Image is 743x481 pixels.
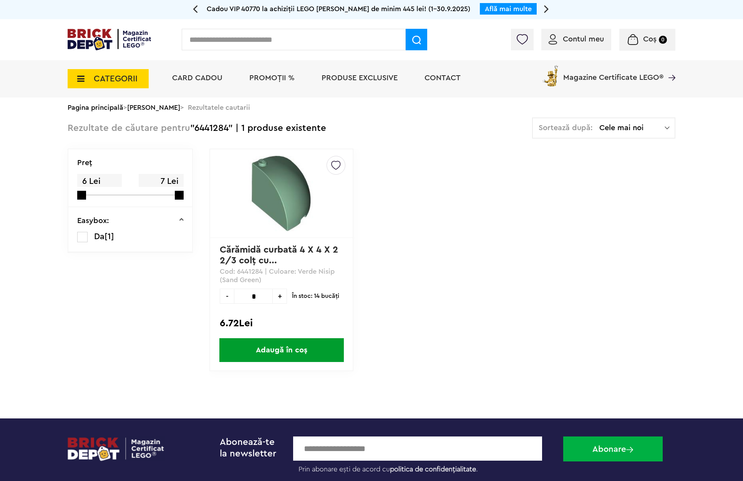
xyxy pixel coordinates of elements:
img: Abonare [626,447,633,453]
a: [PERSON_NAME] [127,104,180,111]
span: Da [94,232,104,241]
a: Contul meu [549,35,604,43]
span: + [273,289,287,304]
a: Pagina principală [68,104,123,111]
p: Preţ [77,159,92,167]
span: Contul meu [563,35,604,43]
span: 6 Lei [77,174,122,189]
span: [1] [104,232,114,241]
a: Adaugă în coș [210,338,353,362]
span: Coș [643,35,657,43]
a: Cărămidă curbată 4 X 4 X 2 2/3 colţ cu... [220,245,341,265]
a: Contact [425,74,461,82]
button: Abonare [563,436,663,461]
div: 6.72Lei [220,318,343,328]
img: Cărămidă curbată 4 X 4 X 2 2/3 colţ cupolă [234,156,330,231]
span: Adaugă în coș [219,338,344,362]
a: PROMOȚII % [249,74,295,82]
a: Card Cadou [172,74,222,82]
span: Abonează-te la newsletter [220,438,276,458]
p: Cod: 6441284 | Culoare: Verde Nisip (Sand Green) [220,267,343,284]
span: Cele mai noi [599,124,665,132]
a: Află mai multe [485,5,532,12]
label: Prin abonare ești de acord cu . [293,461,557,474]
div: "6441284" | 1 produse existente [68,117,326,139]
img: footerlogo [68,436,165,461]
span: Sortează după: [539,124,593,132]
span: Cadou VIP 40770 la achiziții LEGO [PERSON_NAME] de minim 445 lei! (1-30.9.2025) [207,5,470,12]
span: - [220,289,234,304]
small: 0 [659,36,667,44]
span: Magazine Certificate LEGO® [563,64,663,81]
span: În stoc: 14 bucăţi [292,289,339,304]
p: Easybox: [77,217,109,225]
span: 7 Lei [139,174,183,189]
span: Rezultate de căutare pentru [68,124,190,133]
span: CATEGORII [94,74,138,83]
div: > > Rezultatele cautarii [68,98,675,117]
a: politica de confidențialitate [390,466,476,473]
a: Magazine Certificate LEGO® [663,64,675,71]
a: Produse exclusive [322,74,398,82]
